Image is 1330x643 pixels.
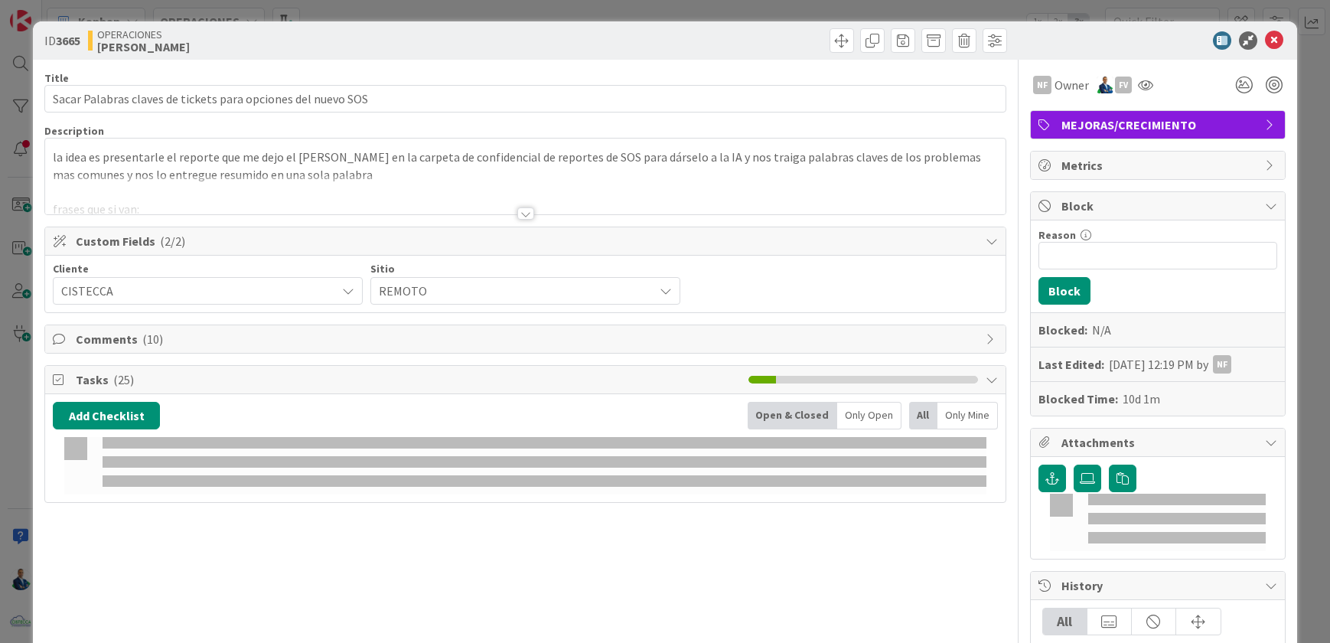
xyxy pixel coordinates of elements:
[1097,77,1113,93] img: GA
[44,85,1006,113] input: type card name here...
[1213,355,1231,374] div: NF
[1061,576,1257,595] span: History
[1061,156,1257,175] span: Metrics
[1038,277,1090,305] button: Block
[44,124,104,138] span: Description
[909,402,937,429] div: All
[937,402,998,429] div: Only Mine
[142,331,163,347] span: ( 10 )
[1033,76,1051,94] div: NF
[1109,355,1231,374] div: [DATE] 12:19 PM by
[113,372,134,387] span: ( 25 )
[1038,355,1104,374] b: Last Edited:
[44,71,69,85] label: Title
[379,280,646,302] span: REMOTO
[76,232,977,250] span: Custom Fields
[1061,116,1257,134] span: MEJORAS/CRECIMIENTO
[1123,390,1160,408] div: 10d 1m
[97,41,190,53] b: [PERSON_NAME]
[56,33,80,48] b: 3665
[1038,390,1118,408] b: Blocked Time:
[1061,433,1257,452] span: Attachments
[837,402,901,429] div: Only Open
[53,263,363,274] div: Cliente
[1038,321,1087,339] b: Blocked:
[160,233,185,249] span: ( 2/2 )
[748,402,837,429] div: Open & Closed
[1038,228,1076,242] label: Reason
[370,263,680,274] div: Sitio
[1061,197,1257,215] span: Block
[53,149,997,183] p: la idea es presentarle el reporte que me dejo el [PERSON_NAME] en la carpeta de confidencial de r...
[76,330,977,348] span: Comments
[1092,321,1111,339] div: N/A
[1043,609,1087,635] div: All
[1055,76,1089,94] span: Owner
[97,28,190,41] span: OPERACIONES
[53,402,160,429] button: Add Checklist
[44,31,80,50] span: ID
[1115,77,1132,93] div: FV
[76,370,740,389] span: Tasks
[61,280,328,302] span: CISTECCA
